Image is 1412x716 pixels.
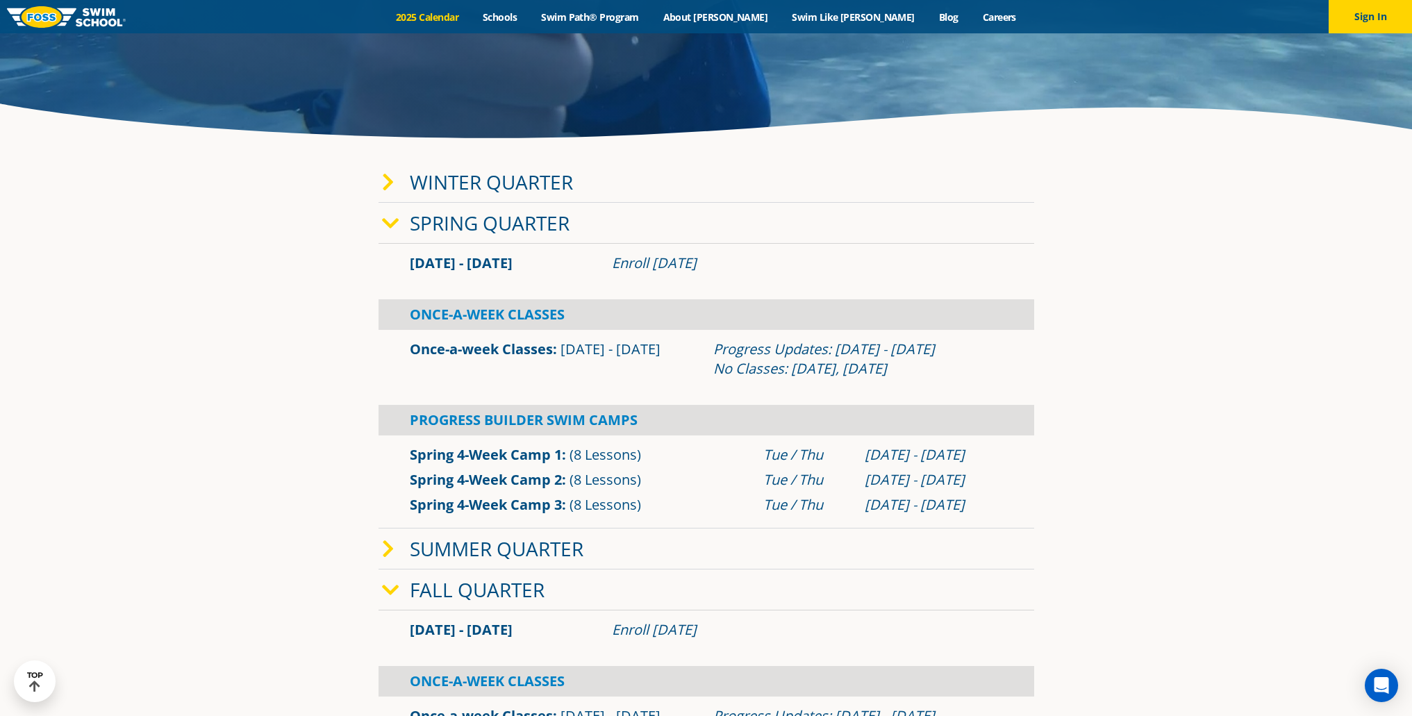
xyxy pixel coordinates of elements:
div: Enroll [DATE] [612,620,1003,640]
span: [DATE] - [DATE] [560,340,661,358]
div: Tue / Thu [763,470,851,490]
div: [DATE] - [DATE] [865,445,1003,465]
div: Enroll [DATE] [612,253,1003,273]
div: Open Intercom Messenger [1365,669,1398,702]
a: Summer Quarter [410,535,583,562]
span: (8 Lessons) [570,470,641,489]
span: (8 Lessons) [570,495,641,514]
a: Schools [471,10,529,24]
a: Swim Path® Program [529,10,651,24]
div: Tue / Thu [763,495,851,515]
a: Once-a-week Classes [410,340,553,358]
a: Fall Quarter [410,576,545,603]
img: FOSS Swim School Logo [7,6,126,28]
a: Blog [927,10,970,24]
div: Once-A-Week Classes [379,666,1034,697]
a: 2025 Calendar [384,10,471,24]
div: [DATE] - [DATE] [865,495,1003,515]
div: Once-A-Week Classes [379,299,1034,330]
span: [DATE] - [DATE] [410,620,513,639]
a: Spring 4-Week Camp 2 [410,470,562,489]
div: Progress Updates: [DATE] - [DATE] No Classes: [DATE], [DATE] [713,340,1003,378]
a: Winter Quarter [410,169,573,195]
a: Careers [970,10,1028,24]
a: About [PERSON_NAME] [651,10,780,24]
div: TOP [27,671,43,692]
a: Spring 4-Week Camp 3 [410,495,562,514]
span: (8 Lessons) [570,445,641,464]
a: Spring 4-Week Camp 1 [410,445,562,464]
a: Swim Like [PERSON_NAME] [780,10,927,24]
span: [DATE] - [DATE] [410,253,513,272]
div: Progress Builder Swim Camps [379,405,1034,435]
a: Spring Quarter [410,210,570,236]
div: [DATE] - [DATE] [865,470,1003,490]
div: Tue / Thu [763,445,851,465]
